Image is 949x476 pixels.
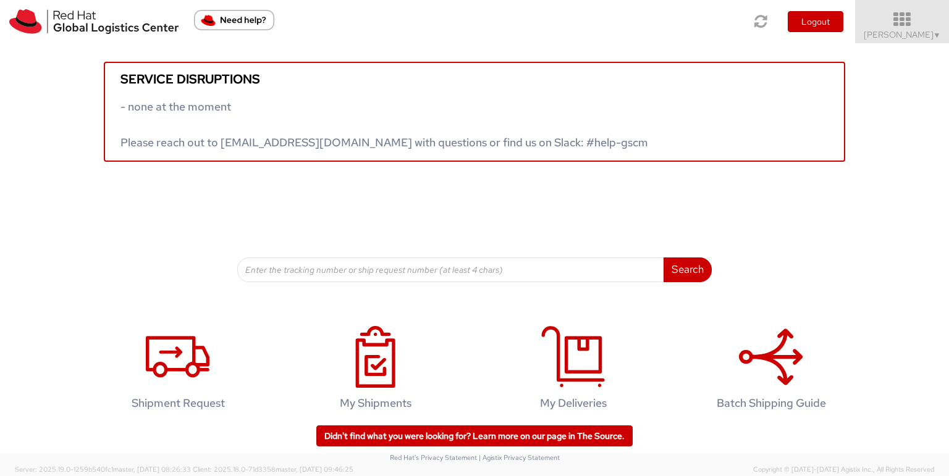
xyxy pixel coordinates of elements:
h4: Shipment Request [98,397,258,409]
span: master, [DATE] 08:26:33 [113,465,191,474]
h4: My Deliveries [494,397,653,409]
span: Copyright © [DATE]-[DATE] Agistix Inc., All Rights Reserved [753,465,934,475]
input: Enter the tracking number or ship request number (at least 4 chars) [237,257,664,282]
span: Client: 2025.18.0-71d3358 [193,465,353,474]
a: My Deliveries [481,313,666,428]
h4: My Shipments [296,397,455,409]
span: Server: 2025.19.0-1259b540fc1 [15,465,191,474]
a: Red Hat's Privacy Statement [390,453,477,462]
span: master, [DATE] 09:46:25 [276,465,353,474]
a: | Agistix Privacy Statement [479,453,560,462]
img: rh-logistics-00dfa346123c4ec078e1.svg [9,9,179,34]
h5: Service disruptions [120,72,829,86]
a: Batch Shipping Guide [678,313,864,428]
a: Shipment Request [85,313,271,428]
button: Search [664,257,712,282]
span: ▼ [934,30,941,40]
button: Logout [788,11,843,32]
a: My Shipments [283,313,468,428]
h4: Batch Shipping Guide [691,397,851,409]
span: [PERSON_NAME] [864,29,941,40]
button: Need help? [194,10,274,30]
span: - none at the moment Please reach out to [EMAIL_ADDRESS][DOMAIN_NAME] with questions or find us o... [120,99,648,149]
a: Service disruptions - none at the moment Please reach out to [EMAIL_ADDRESS][DOMAIN_NAME] with qu... [104,62,845,162]
a: Didn't find what you were looking for? Learn more on our page in The Source. [316,425,633,446]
